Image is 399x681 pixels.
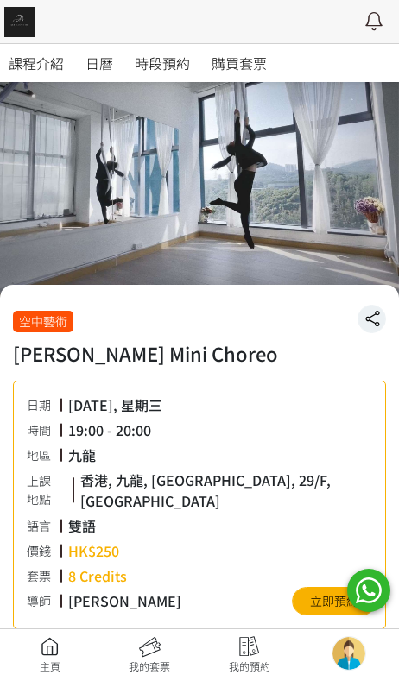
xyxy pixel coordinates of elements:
[13,311,73,332] div: 空中藝術
[212,53,267,73] span: 購買套票
[68,590,181,611] div: [PERSON_NAME]
[27,542,60,560] div: 價錢
[135,44,190,82] a: 時段預約
[68,540,119,561] div: HK$250
[27,421,60,439] div: 時間
[292,587,377,615] button: 立即預約
[27,446,60,464] div: 地區
[27,472,72,508] div: 上課地點
[9,44,64,82] a: 課程介紹
[80,470,372,511] div: 香港, 九龍, [GEOGRAPHIC_DATA], 29/F, [GEOGRAPHIC_DATA]
[13,339,386,368] h1: [PERSON_NAME] Mini Choreo
[135,53,190,73] span: 時段預約
[68,515,96,536] div: 雙語
[27,517,60,535] div: 語言
[68,394,162,415] div: [DATE], 星期三
[27,567,60,585] div: 套票
[27,592,60,610] div: 導師
[212,44,267,82] a: 購買套票
[85,53,113,73] span: 日曆
[85,44,113,82] a: 日曆
[68,445,96,465] div: 九龍
[27,396,60,414] div: 日期
[9,53,64,73] span: 課程介紹
[68,565,127,586] div: 8 Credits
[68,419,151,440] div: 19:00 - 20:00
